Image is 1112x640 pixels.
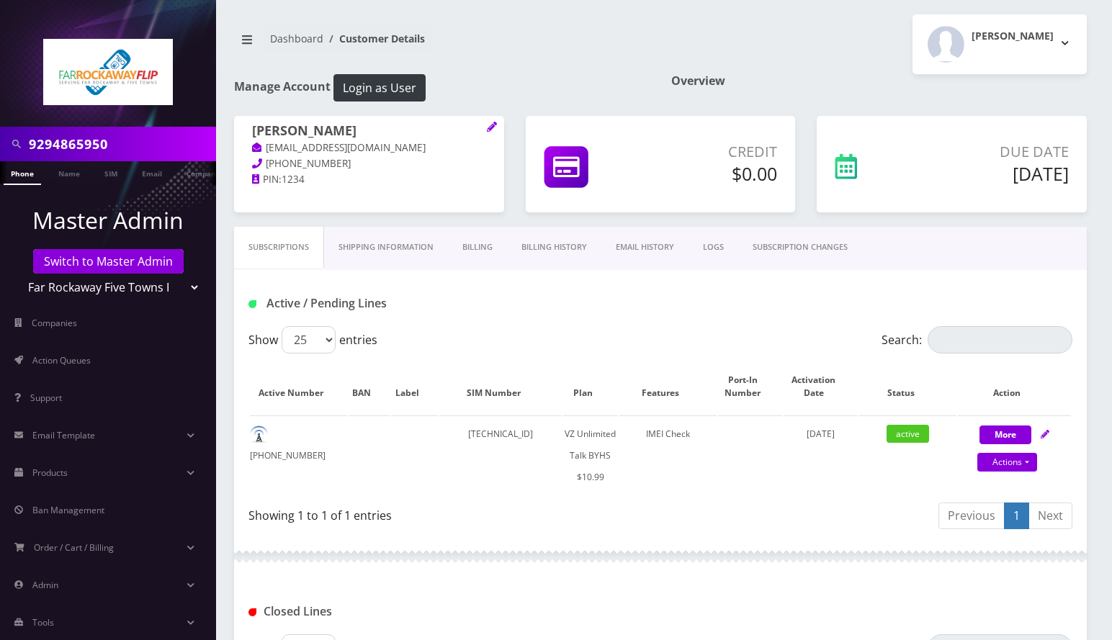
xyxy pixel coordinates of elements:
[97,161,125,184] a: SIM
[920,141,1069,163] p: Due Date
[252,123,486,140] h1: [PERSON_NAME]
[179,161,228,184] a: Company
[250,415,347,495] td: [PHONE_NUMBER]
[920,163,1069,184] h5: [DATE]
[266,157,351,170] span: [PHONE_NUMBER]
[619,359,717,414] th: Features: activate to sort column ascending
[30,392,62,404] span: Support
[43,39,173,105] img: Far Rockaway Five Towns Flip
[448,227,507,268] a: Billing
[1028,502,1072,529] a: Next
[977,453,1037,472] a: Actions
[248,605,508,618] h1: Closed Lines
[32,317,77,329] span: Companies
[32,616,54,628] span: Tools
[248,501,650,524] div: Showing 1 to 1 of 1 entries
[33,249,184,274] a: Switch to Master Admin
[439,359,561,414] th: SIM Number: activate to sort column ascending
[507,227,601,268] a: Billing History
[250,359,347,414] th: Active Number: activate to sort column ascending
[671,74,1087,88] h1: Overview
[391,359,438,414] th: Label: activate to sort column ascending
[958,359,1071,414] th: Action: activate to sort column ascending
[34,541,114,554] span: Order / Cart / Billing
[1004,502,1029,529] a: 1
[51,161,87,184] a: Name
[234,227,324,268] a: Subscriptions
[938,502,1005,529] a: Previous
[135,161,169,184] a: Email
[601,227,689,268] a: EMAIL HISTORY
[324,227,448,268] a: Shipping Information
[282,173,305,186] span: 1234
[784,359,858,414] th: Activation Date: activate to sort column ascending
[563,359,618,414] th: Plan: activate to sort column ascending
[972,30,1054,42] h2: [PERSON_NAME]
[323,31,425,46] li: Customer Details
[331,78,426,94] a: Login as User
[689,227,738,268] a: LOGS
[234,74,650,102] h1: Manage Account
[32,429,95,441] span: Email Template
[4,161,41,185] a: Phone
[619,423,717,445] div: IMEI Check
[234,24,650,65] nav: breadcrumb
[563,415,618,495] td: VZ Unlimited Talk BYHS $10.99
[738,227,862,268] a: SUBSCRIPTION CHANGES
[650,163,777,184] h5: $0.00
[32,354,91,366] span: Action Queues
[887,425,929,443] span: active
[270,32,323,45] a: Dashboard
[349,359,390,414] th: BAN: activate to sort column ascending
[248,300,256,308] img: Active / Pending Lines
[252,173,282,187] a: PIN:
[252,141,426,156] a: [EMAIL_ADDRESS][DOMAIN_NAME]
[807,428,835,440] span: [DATE]
[979,425,1031,444] button: More
[248,608,256,616] img: Closed Lines
[29,130,212,158] input: Search in Company
[439,415,561,495] td: [TECHNICAL_ID]
[718,359,783,414] th: Port-In Number: activate to sort column ascending
[32,504,104,516] span: Ban Management
[250,425,268,443] img: default.png
[882,326,1072,353] label: Search:
[913,14,1087,74] button: [PERSON_NAME]
[859,359,956,414] th: Status: activate to sort column ascending
[282,326,336,353] select: Showentries
[248,326,377,353] label: Show entries
[32,579,58,591] span: Admin
[248,297,508,310] h1: Active / Pending Lines
[928,326,1072,353] input: Search:
[333,74,426,102] button: Login as User
[650,141,777,163] p: Credit
[32,467,68,479] span: Products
